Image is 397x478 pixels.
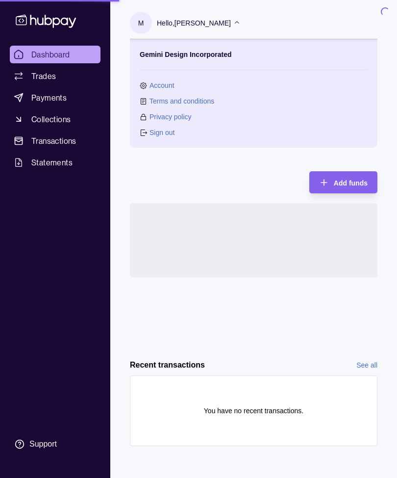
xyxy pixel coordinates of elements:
[31,92,67,104] span: Payments
[130,360,205,371] h2: Recent transactions
[10,110,100,128] a: Collections
[204,405,303,416] p: You have no recent transactions.
[31,135,76,147] span: Transactions
[149,96,214,106] a: Terms and conditions
[10,89,100,106] a: Payments
[31,70,56,82] span: Trades
[31,113,71,125] span: Collections
[138,18,144,28] p: M
[10,132,100,150] a: Transactions
[31,157,73,168] span: Statements
[149,80,174,91] a: Account
[29,439,57,450] div: Support
[10,46,100,63] a: Dashboard
[334,179,368,187] span: Add funds
[356,360,377,371] a: See all
[10,434,100,454] a: Support
[309,171,377,193] button: Add funds
[10,154,100,171] a: Statements
[140,49,231,60] p: Gemini Design Incorporated
[31,49,70,60] span: Dashboard
[157,18,231,28] p: Hello, [PERSON_NAME]
[149,127,174,138] a: Sign out
[10,67,100,85] a: Trades
[149,111,192,122] a: Privacy policy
